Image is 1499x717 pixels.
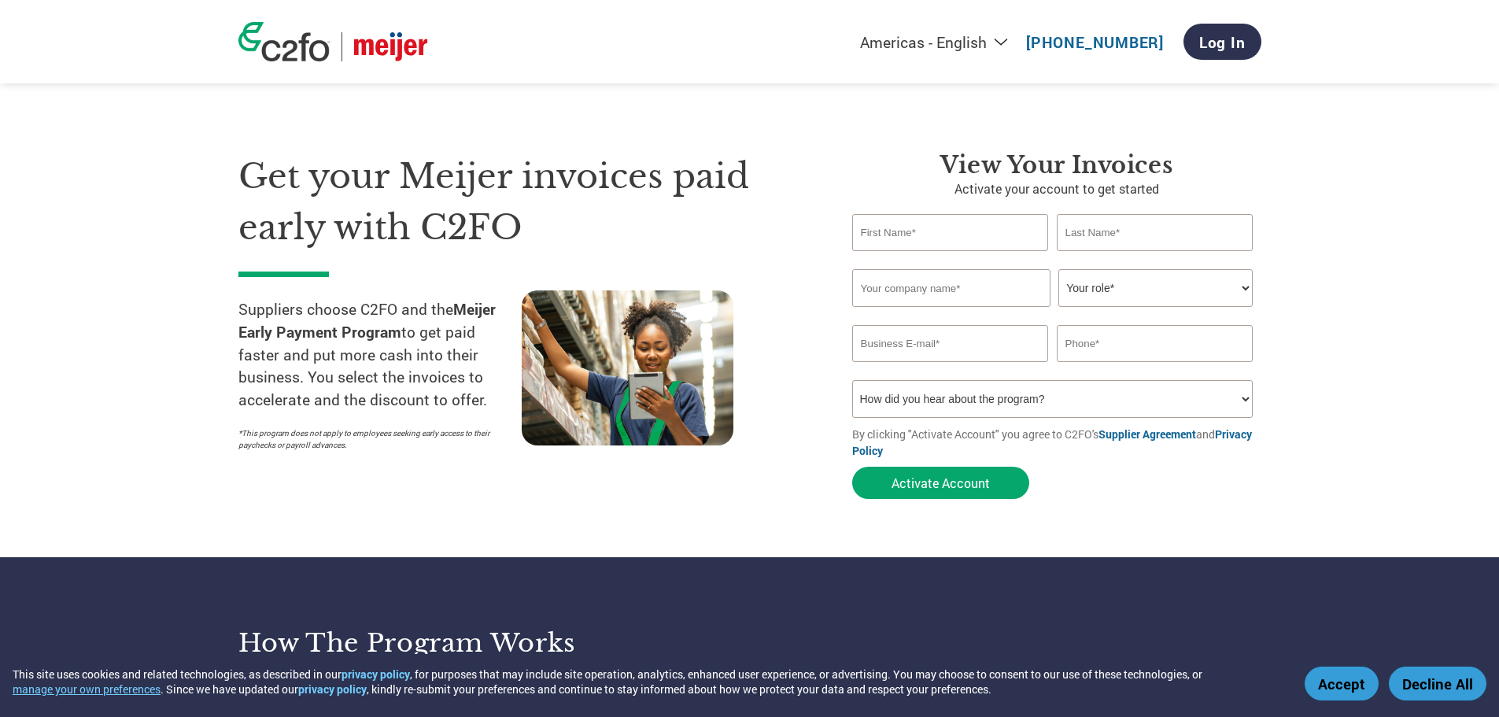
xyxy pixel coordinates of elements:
h1: Get your Meijer invoices paid early with C2FO [238,151,805,253]
div: Invalid last name or last name is too long [1057,253,1253,263]
p: By clicking "Activate Account" you agree to C2FO's and [852,426,1261,459]
button: Accept [1305,667,1379,700]
input: Your company name* [852,269,1050,307]
a: [PHONE_NUMBER] [1026,32,1164,52]
button: Activate Account [852,467,1029,499]
a: Supplier Agreement [1098,427,1196,442]
div: This site uses cookies and related technologies, as described in our , for purposes that may incl... [13,667,1282,697]
img: Meijer [354,32,427,61]
div: Invalid first name or first name is too long [852,253,1049,263]
h3: View Your Invoices [852,151,1261,179]
div: Inavlid Phone Number [1057,364,1253,374]
input: First Name* [852,214,1049,251]
p: *This program does not apply to employees seeking early access to their paychecks or payroll adva... [238,427,506,451]
strong: Meijer Early Payment Program [238,299,496,342]
img: supply chain worker [522,290,733,445]
select: Title/Role [1058,269,1253,307]
a: privacy policy [298,682,367,697]
div: Invalid company name or company name is too long [852,309,1253,319]
input: Phone* [1057,325,1253,362]
a: Log In [1183,24,1261,60]
button: manage your own preferences [13,682,161,697]
p: Suppliers choose C2FO and the to get paid faster and put more cash into their business. You selec... [238,298,522,412]
button: Decline All [1389,667,1486,700]
input: Invalid Email format [852,325,1049,362]
h3: How the program works [238,627,730,659]
a: Privacy Policy [852,427,1252,458]
input: Last Name* [1057,214,1253,251]
a: privacy policy [342,667,410,682]
div: Inavlid Email Address [852,364,1049,374]
img: c2fo logo [238,22,330,61]
p: Activate your account to get started [852,179,1261,198]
